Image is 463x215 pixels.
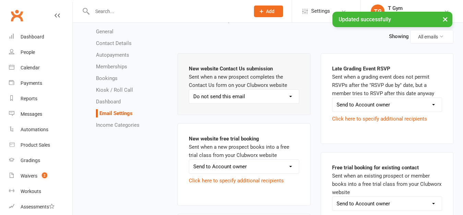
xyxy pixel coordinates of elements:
[21,189,41,194] div: Workouts
[21,34,44,39] div: Dashboard
[21,80,42,86] div: Payments
[189,136,259,142] b: New website free trial booking
[21,65,40,70] div: Calendar
[21,96,37,101] div: Reports
[371,4,385,18] div: TG
[96,87,133,93] a: Kiosk / Roll Call
[410,30,453,44] button: All emails
[388,11,426,18] div: Support Trial Gym
[21,127,48,132] div: Automations
[9,122,72,137] a: Automations
[189,66,273,72] b: New website Contact Us submission
[9,91,72,106] a: Reports
[96,64,127,70] a: Memberships
[96,99,121,105] a: Dashboard
[332,66,390,72] b: Late Grading Event RSVP
[9,60,72,76] a: Calendar
[96,40,132,46] a: Contact Details
[9,168,72,184] a: Waivers 2
[9,29,72,45] a: Dashboard
[311,3,330,19] span: Settings
[96,75,118,81] a: Bookings
[266,9,275,14] span: Add
[332,12,452,27] div: Updated successfully
[21,49,35,55] div: People
[388,5,426,11] div: T Gym
[439,12,451,26] button: ×
[9,106,72,122] a: Messages
[21,204,54,210] div: Assessments
[9,45,72,60] a: People
[332,65,442,133] div: Sent when a grading event does not permit RSVPs after the "RSVP due by" date, but a member tries ...
[9,137,72,153] a: Product Sales
[90,7,245,16] input: Search...
[96,29,113,35] a: General
[189,177,284,185] button: Click here to specify additional recipients
[9,153,72,168] a: Gradings
[9,184,72,199] a: Workouts
[21,173,37,179] div: Waivers
[21,111,42,117] div: Messages
[96,52,129,58] a: Autopayments
[8,7,25,24] a: Clubworx
[189,135,299,194] div: Sent when a new prospect books into a free trial class from your Clubworx website
[389,32,409,41] label: Showing
[254,5,283,17] button: Add
[332,165,419,171] b: Free trial booking for existing contact
[9,199,72,215] a: Assessments
[99,110,133,116] a: Email Settings
[332,115,427,123] button: Click here to specify additional recipients
[96,122,139,128] a: Income Categories
[21,142,50,148] div: Product Sales
[9,76,72,91] a: Payments
[21,158,40,163] div: Gradings
[42,172,47,178] span: 2
[189,65,299,104] div: Sent when a new prospect completes the Contact Us form on your Clubworx website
